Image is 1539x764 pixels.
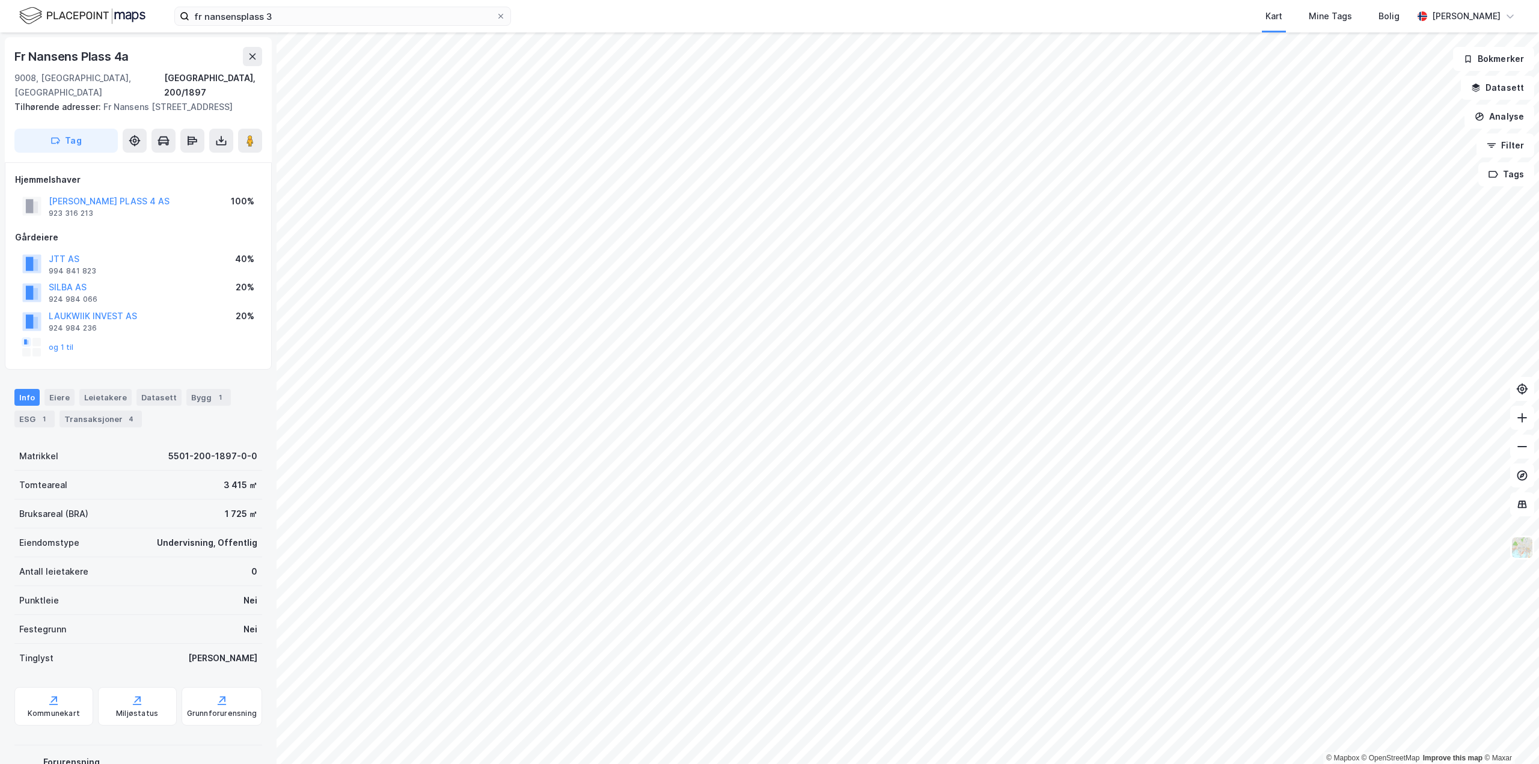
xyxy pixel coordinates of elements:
div: Matrikkel [19,449,58,463]
div: Bolig [1378,9,1400,23]
div: 1 725 ㎡ [225,507,257,521]
div: Gårdeiere [15,230,262,245]
div: Kontrollprogram for chat [1479,706,1539,764]
div: [PERSON_NAME] [1432,9,1501,23]
button: Analyse [1464,105,1534,129]
div: 20% [236,280,254,295]
div: Miljøstatus [116,709,158,718]
div: Nei [243,622,257,637]
div: Eiere [44,389,75,406]
div: Hjemmelshaver [15,173,262,187]
button: Datasett [1461,76,1534,100]
button: Tags [1478,162,1534,186]
div: 1 [38,413,50,425]
div: Kommunekart [28,709,80,718]
button: Filter [1476,133,1534,157]
div: Bruksareal (BRA) [19,507,88,521]
div: 20% [236,309,254,323]
div: Festegrunn [19,622,66,637]
a: OpenStreetMap [1362,754,1420,762]
div: Bygg [186,389,231,406]
div: 1 [214,391,226,403]
div: 923 316 213 [49,209,93,218]
div: Nei [243,593,257,608]
div: 924 984 066 [49,295,97,304]
div: 5501-200-1897-0-0 [168,449,257,463]
div: [PERSON_NAME] [188,651,257,665]
div: [GEOGRAPHIC_DATA], 200/1897 [164,71,262,100]
div: Leietakere [79,389,132,406]
div: Kart [1265,9,1282,23]
div: Undervisning, Offentlig [157,536,257,550]
div: 9008, [GEOGRAPHIC_DATA], [GEOGRAPHIC_DATA] [14,71,164,100]
div: Fr Nansens [STREET_ADDRESS] [14,100,252,114]
div: Transaksjoner [60,411,142,427]
a: Mapbox [1326,754,1359,762]
div: 100% [231,194,254,209]
div: Tinglyst [19,651,54,665]
div: 4 [125,413,137,425]
a: Improve this map [1423,754,1482,762]
div: Eiendomstype [19,536,79,550]
button: Tag [14,129,118,153]
div: Antall leietakere [19,564,88,579]
div: Info [14,389,40,406]
span: Tilhørende adresser: [14,102,103,112]
button: Bokmerker [1453,47,1534,71]
div: 40% [235,252,254,266]
div: 0 [251,564,257,579]
div: Grunnforurensning [187,709,257,718]
div: 3 415 ㎡ [224,478,257,492]
img: logo.f888ab2527a4732fd821a326f86c7f29.svg [19,5,145,26]
div: ESG [14,411,55,427]
img: Z [1511,536,1534,559]
div: Mine Tags [1309,9,1352,23]
div: 924 984 236 [49,323,97,333]
div: Fr Nansens Plass 4a [14,47,131,66]
div: Punktleie [19,593,59,608]
div: Datasett [136,389,182,406]
input: Søk på adresse, matrikkel, gårdeiere, leietakere eller personer [189,7,496,25]
iframe: Chat Widget [1479,706,1539,764]
div: Tomteareal [19,478,67,492]
div: 994 841 823 [49,266,96,276]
